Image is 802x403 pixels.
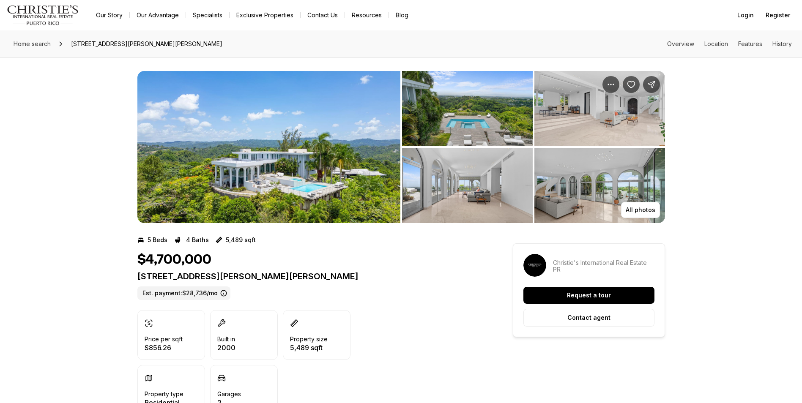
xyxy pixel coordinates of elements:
[737,12,754,19] span: Login
[217,344,235,351] p: 2000
[534,71,665,146] button: View image gallery
[10,37,54,51] a: Home search
[7,5,79,25] img: logo
[145,344,183,351] p: $856.26
[301,9,345,21] button: Contact Us
[148,237,167,243] p: 5 Beds
[523,309,654,327] button: Contact agent
[602,76,619,93] button: Property options
[137,252,211,268] h1: $4,700,000
[68,37,226,51] span: [STREET_ADDRESS][PERSON_NAME][PERSON_NAME]
[290,336,328,343] p: Property size
[186,237,209,243] p: 4 Baths
[402,71,665,223] li: 2 of 8
[523,287,654,304] button: Request a tour
[621,202,660,218] button: All photos
[14,40,51,47] span: Home search
[738,40,762,47] a: Skip to: Features
[230,9,300,21] a: Exclusive Properties
[761,7,795,24] button: Register
[226,237,256,243] p: 5,489 sqft
[567,292,611,299] p: Request a tour
[137,71,665,223] div: Listing Photos
[137,71,400,223] li: 1 of 8
[667,41,792,47] nav: Page section menu
[137,286,230,300] label: Est. payment: $28,736/mo
[217,391,241,398] p: Garages
[623,76,640,93] button: Save Property: 7 LA ROCA STREET BEVERLY HILLS
[137,271,482,281] p: [STREET_ADDRESS][PERSON_NAME][PERSON_NAME]
[145,336,183,343] p: Price per sqft
[732,7,759,24] button: Login
[553,259,654,273] p: Christie's International Real Estate PR
[145,391,183,398] p: Property type
[643,76,660,93] button: Share Property: 7 LA ROCA STREET BEVERLY HILLS
[667,40,694,47] a: Skip to: Overview
[772,40,792,47] a: Skip to: History
[626,207,655,213] p: All photos
[402,148,533,223] button: View image gallery
[186,9,229,21] a: Specialists
[137,71,400,223] button: View image gallery
[89,9,129,21] a: Our Story
[290,344,328,351] p: 5,489 sqft
[389,9,415,21] a: Blog
[130,9,186,21] a: Our Advantage
[766,12,790,19] span: Register
[217,336,235,343] p: Built in
[704,40,728,47] a: Skip to: Location
[534,148,665,223] button: View image gallery
[402,71,533,146] button: View image gallery
[345,9,389,21] a: Resources
[567,314,610,321] p: Contact agent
